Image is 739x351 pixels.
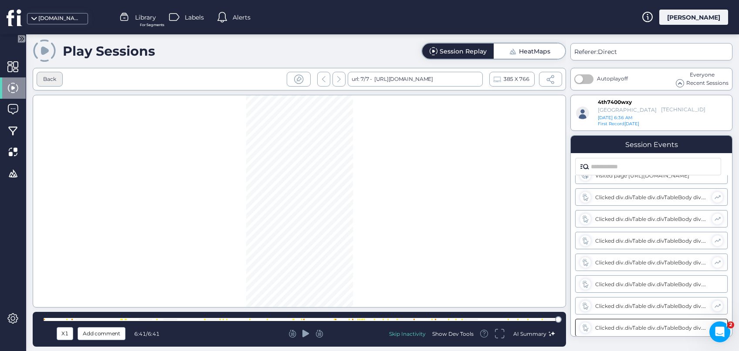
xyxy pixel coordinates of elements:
[595,194,708,201] div: Clicked div.divTable div.divTableBody div.divTableRow div.divTableCell input#firstname
[432,330,474,338] div: Show Dev Tools
[14,265,62,274] div: ok, no problem.
[440,48,487,54] div: Session Replay
[27,284,34,291] button: Gif picker
[41,284,48,291] button: Upload attachment
[372,72,433,87] div: [URL][DOMAIN_NAME]
[42,4,66,11] h1: Hamed
[7,125,167,145] div: Hamed says…
[55,284,62,291] button: Start recording
[503,74,529,84] span: 385 X 766
[389,330,426,338] div: Skip Inactivity
[661,106,695,114] div: [TECHNICAL_ID]
[185,13,204,22] span: Labels
[38,14,82,23] div: [DOMAIN_NAME]
[598,48,617,56] span: Direct
[621,75,628,82] span: off
[42,239,160,247] div: we need this fix from your end, thanks
[148,331,159,337] span: 6:41
[595,324,708,331] div: Clicked div.divTable div.divTableBody div.divTableRow div.divTableCell input#email_address
[595,172,708,179] div: Visited page [URL][DOMAIN_NAME]
[597,75,628,82] span: Autoplay
[595,281,708,287] div: Clicked div.divTable div.divTableBody div.divTableRow div.divTableCell select#zone_id
[659,10,728,25] div: [PERSON_NAME]
[519,48,550,54] div: HeatMaps
[686,79,729,87] span: Recent Sessions
[51,128,72,134] b: Hamed
[595,237,708,244] div: Clicked div.divTable div.divTableBody div.divTableRow div.divTableCell input#company
[63,43,155,59] div: Play Sessions
[7,266,167,281] textarea: Message…
[134,331,165,337] div: /
[51,127,134,135] div: joined the conversation
[59,329,71,338] div: X1
[7,145,143,181] div: Hi [PERSON_NAME], yes noted. We will investigate and resolve it. Once done you will be notified.
[43,75,56,84] div: Back
[7,260,69,279] div: ok, no problem.
[38,194,160,227] div: thanks, all the error clicks comes with this console issue. This comes from your plugin, most pro...
[35,234,167,253] div: we need this fix from your end, thanks
[598,121,624,127] span: First Record
[7,145,167,188] div: Hamed says…
[135,13,156,22] span: Library
[598,99,641,106] div: 4th7400wxy
[574,48,598,56] span: Referer:
[233,13,251,22] span: Alerts
[14,150,136,176] div: Hi [PERSON_NAME], yes noted. We will investigate and resolve it. Once done you will be notified.
[153,3,169,19] div: Close
[348,72,483,87] div: url: 7/7 -
[40,127,49,135] img: Profile image for Hamed
[140,22,164,28] span: For Segments
[14,284,20,291] button: Emoji picker
[25,5,39,19] img: Profile image for Hamed
[31,188,167,233] div: thanks, all the error clicks comes with this console issue. This comes from your plugin, most pro...
[595,303,708,309] div: Clicked div.divTable div.divTableBody div.divTableRow div.divTableCell input#phone_no
[709,321,730,342] iframe: Intercom live chat
[7,260,167,286] div: Hamed says…
[513,331,546,337] span: AI Summary
[676,71,729,79] div: Everyone
[7,188,167,234] div: Sandra says…
[83,329,120,338] span: Add comment
[136,3,153,20] button: Home
[625,140,678,149] div: Session Events
[595,259,708,266] div: Clicked div.divTable div.divTableBody div.divTableRow div.divTableCell input#street_address
[598,115,667,121] div: [DATE] 6:36 AM
[7,234,167,260] div: Sandra says…
[42,11,81,20] p: Active 5h ago
[134,331,146,337] span: 6:41
[6,3,22,20] button: go back
[598,121,645,127] div: [DATE]
[149,281,163,295] button: Send a message…
[598,107,657,113] div: [GEOGRAPHIC_DATA]
[595,216,708,222] div: Clicked div.divTable div.divTableBody div.divTableRow div.divTableCell input#lastname
[727,321,734,328] span: 2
